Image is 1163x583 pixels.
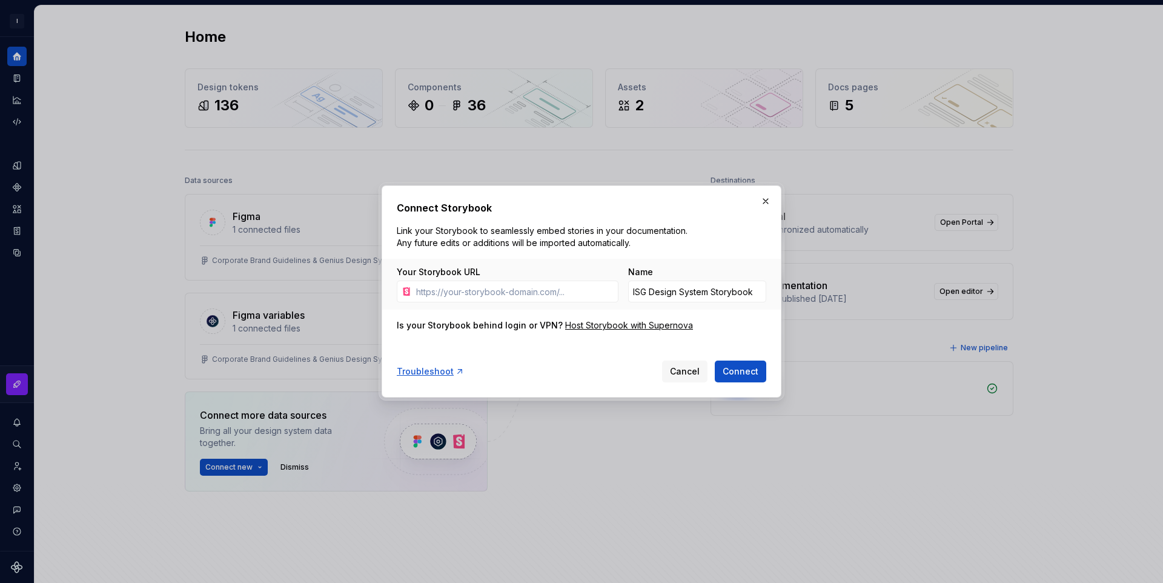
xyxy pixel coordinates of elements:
[715,361,766,382] button: Connect
[662,361,707,382] button: Cancel
[723,365,758,378] span: Connect
[628,281,766,302] input: Custom Storybook Name
[670,365,700,378] span: Cancel
[397,225,692,249] p: Link your Storybook to seamlessly embed stories in your documentation. Any future edits or additi...
[411,281,618,302] input: https://your-storybook-domain.com/...
[397,319,563,331] div: Is your Storybook behind login or VPN?
[397,266,480,278] label: Your Storybook URL
[397,201,766,215] h2: Connect Storybook
[565,319,693,331] a: Host Storybook with Supernova
[628,266,653,278] label: Name
[397,365,465,378] a: Troubleshoot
